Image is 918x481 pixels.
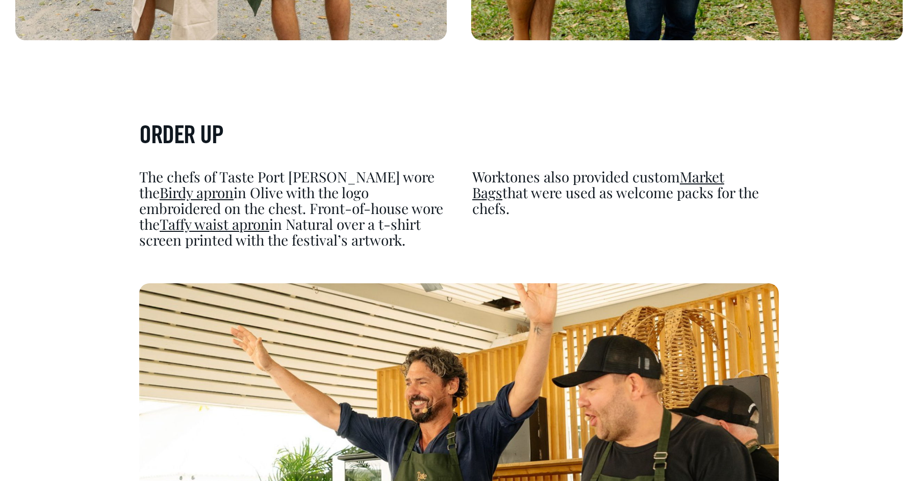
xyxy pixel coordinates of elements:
h3: ORDER UP [139,122,779,151]
a: Taffy waist apron [160,215,269,233]
a: Birdy apron [160,183,234,202]
p: Worktones also provided custom that were used as welcome packs for the chefs. [472,169,779,216]
a: Market Bags [472,167,724,202]
p: The chefs of Taste Port [PERSON_NAME] wore the in Olive with the logo embroidered on the chest. F... [139,169,446,248]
